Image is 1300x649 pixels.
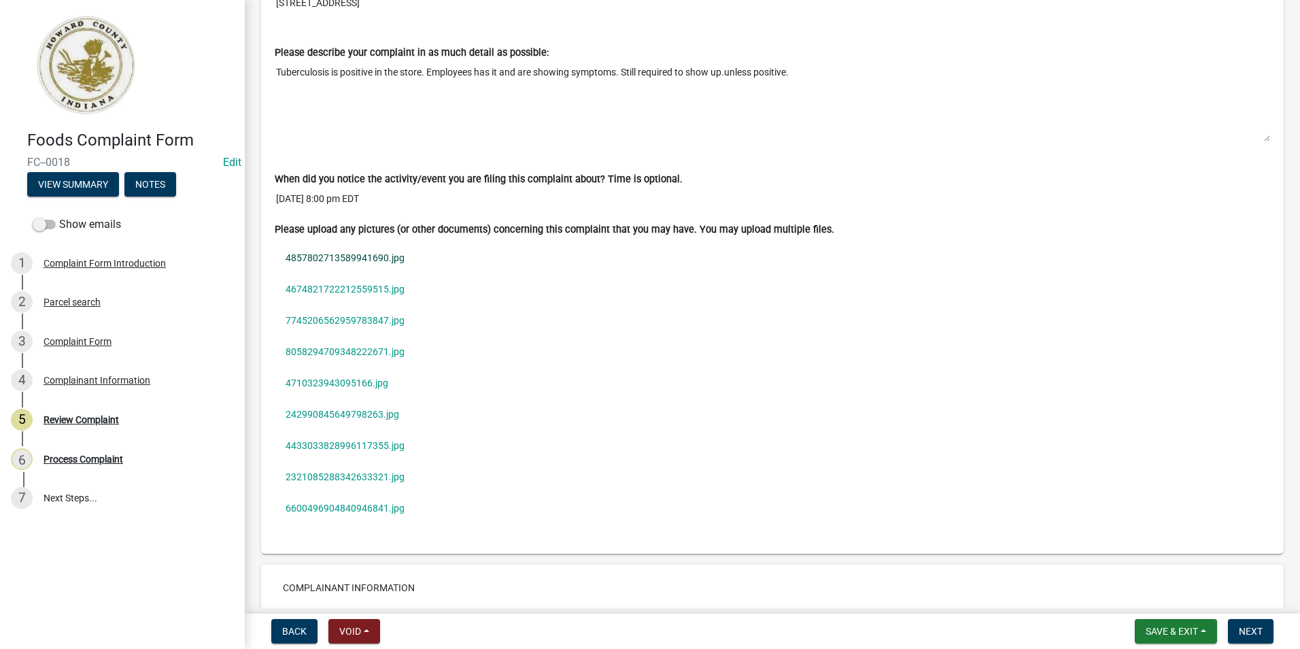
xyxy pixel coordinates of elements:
[44,337,112,346] div: Complaint Form
[44,297,101,307] div: Parcel search
[27,14,143,116] img: Howard County, Indiana
[282,626,307,637] span: Back
[27,156,218,169] span: FC--0018
[275,461,1270,493] a: 2321085288342633321.jpg
[275,336,1270,367] a: 8058294709348222671.jpg
[275,225,834,235] label: Please upload any pictures (or other documents) concerning this complaint that you may have. You ...
[11,252,33,274] div: 1
[275,305,1270,336] a: 7745206562959783847.jpg
[275,242,1270,273] a: 4857802713589941690.jpg
[275,493,1270,524] a: 6600496904840946841.jpg
[124,180,176,190] wm-modal-confirm: Notes
[44,454,123,464] div: Process Complaint
[44,259,166,268] div: Complaint Form Introduction
[339,626,361,637] span: Void
[275,430,1270,461] a: 4433033828996117355.jpg
[11,409,33,431] div: 5
[33,216,121,233] label: Show emails
[1146,626,1198,637] span: Save & Exit
[44,415,119,425] div: Review Complaint
[27,180,119,190] wm-modal-confirm: Summary
[1228,619,1273,644] button: Next
[272,576,426,600] button: Complainant Information
[11,487,33,509] div: 7
[275,367,1270,399] a: 4710323943095166.jpg
[11,448,33,470] div: 6
[275,48,549,58] label: Please describe your complaint in as much detail as possible:
[223,156,241,169] wm-modal-confirm: Edit Application Number
[27,172,119,197] button: View Summary
[11,331,33,352] div: 3
[275,399,1270,430] a: 242990845649798263.jpg
[275,175,683,184] label: When did you notice the activity/event you are filing this complaint about? Time is optional.
[44,376,150,385] div: Complainant Information
[271,619,318,644] button: Back
[223,156,241,169] a: Edit
[11,291,33,313] div: 2
[328,619,380,644] button: Void
[27,131,234,150] h4: Foods Complaint Form
[124,172,176,197] button: Notes
[275,60,1270,142] textarea: Tuberculosis is positive in the store. Employees has it and are showing symptoms. Still required ...
[1239,626,1263,637] span: Next
[1135,619,1217,644] button: Save & Exit
[275,273,1270,305] a: 4674821722212559515.jpg
[11,369,33,391] div: 4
